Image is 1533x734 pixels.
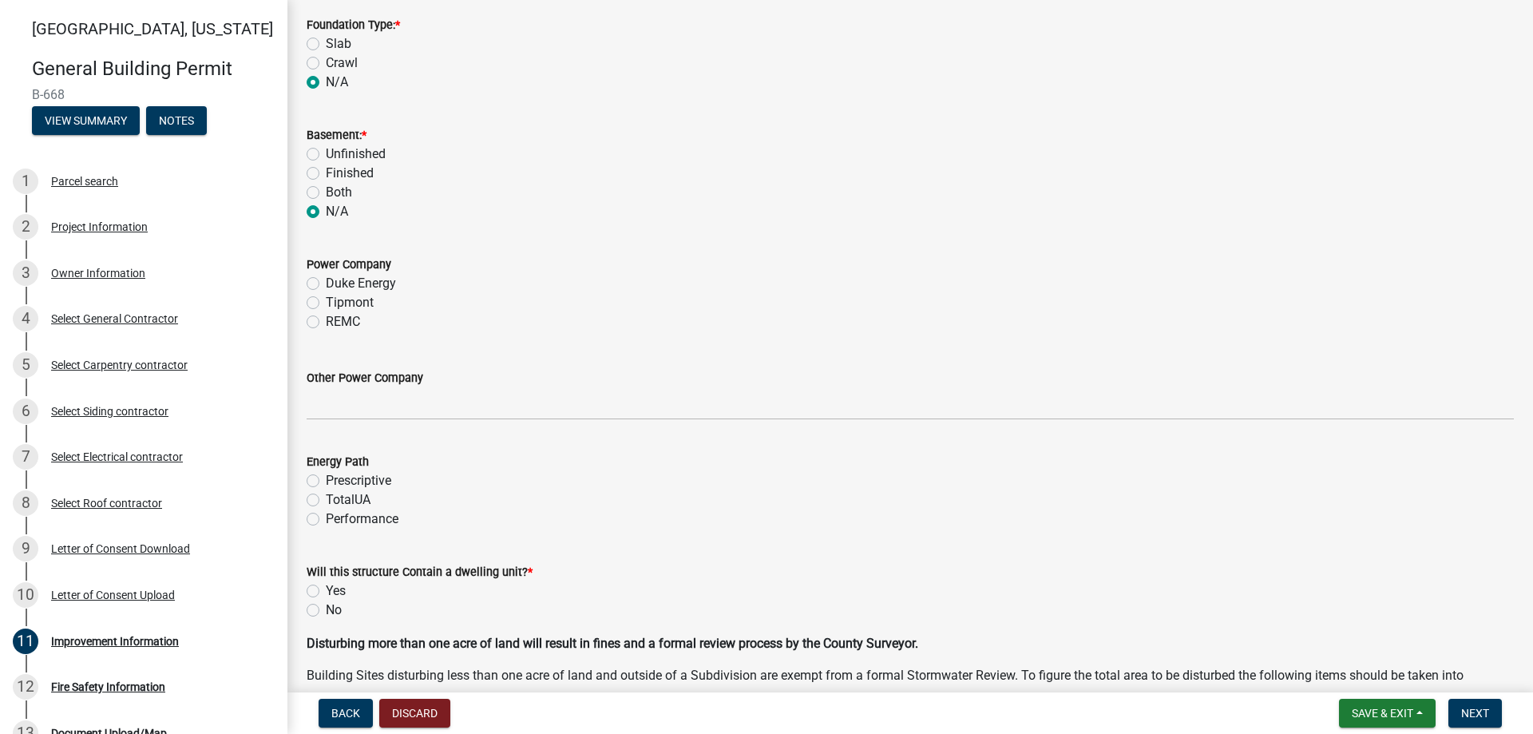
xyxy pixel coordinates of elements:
[51,313,178,324] div: Select General Contractor
[13,536,38,561] div: 9
[326,145,386,164] label: Unfinished
[13,490,38,516] div: 8
[51,176,118,187] div: Parcel search
[307,130,366,141] label: Basement:
[326,164,374,183] label: Finished
[13,169,38,194] div: 1
[326,34,351,54] label: Slab
[379,699,450,728] button: Discard
[13,582,38,608] div: 10
[13,629,38,654] div: 11
[326,581,346,601] label: Yes
[326,293,374,312] label: Tipmont
[326,183,352,202] label: Both
[307,457,369,468] label: Energy Path
[13,306,38,331] div: 4
[51,451,183,462] div: Select Electrical contractor
[13,444,38,470] div: 7
[326,601,342,620] label: No
[1448,699,1502,728] button: Next
[326,510,398,529] label: Performance
[13,260,38,286] div: 3
[307,20,400,31] label: Foundation Type:
[51,221,148,232] div: Project Information
[326,202,348,221] label: N/A
[319,699,373,728] button: Back
[51,636,179,647] div: Improvement Information
[32,87,255,102] span: B-668
[326,54,358,73] label: Crawl
[51,268,145,279] div: Owner Information
[331,707,360,720] span: Back
[13,399,38,424] div: 6
[326,490,370,510] label: TotalUA
[32,19,273,38] span: [GEOGRAPHIC_DATA], [US_STATE]
[146,115,207,128] wm-modal-confirm: Notes
[51,406,168,417] div: Select Siding contractor
[307,666,1514,704] p: Building Sites disturbing less than one acre of land and outside of a Subdivision are exempt from...
[326,471,391,490] label: Prescriptive
[32,115,140,128] wm-modal-confirm: Summary
[51,359,188,371] div: Select Carpentry contractor
[1339,699,1436,728] button: Save & Exit
[326,312,360,331] label: REMC
[1352,707,1413,720] span: Save & Exit
[51,498,162,509] div: Select Roof contractor
[326,73,348,92] label: N/A
[51,681,165,692] div: Fire Safety Information
[1461,707,1489,720] span: Next
[307,373,423,384] label: Other Power Company
[13,214,38,240] div: 2
[326,274,396,293] label: Duke Energy
[32,106,140,135] button: View Summary
[32,58,275,81] h4: General Building Permit
[307,636,918,651] strong: Disturbing more than one acre of land will result in fines and a formal review process by the Cou...
[51,589,175,601] div: Letter of Consent Upload
[13,352,38,378] div: 5
[13,674,38,700] div: 12
[51,543,190,554] div: Letter of Consent Download
[307,567,533,578] label: Will this structure Contain a dwelling unit?
[307,260,391,271] label: Power Company
[146,106,207,135] button: Notes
